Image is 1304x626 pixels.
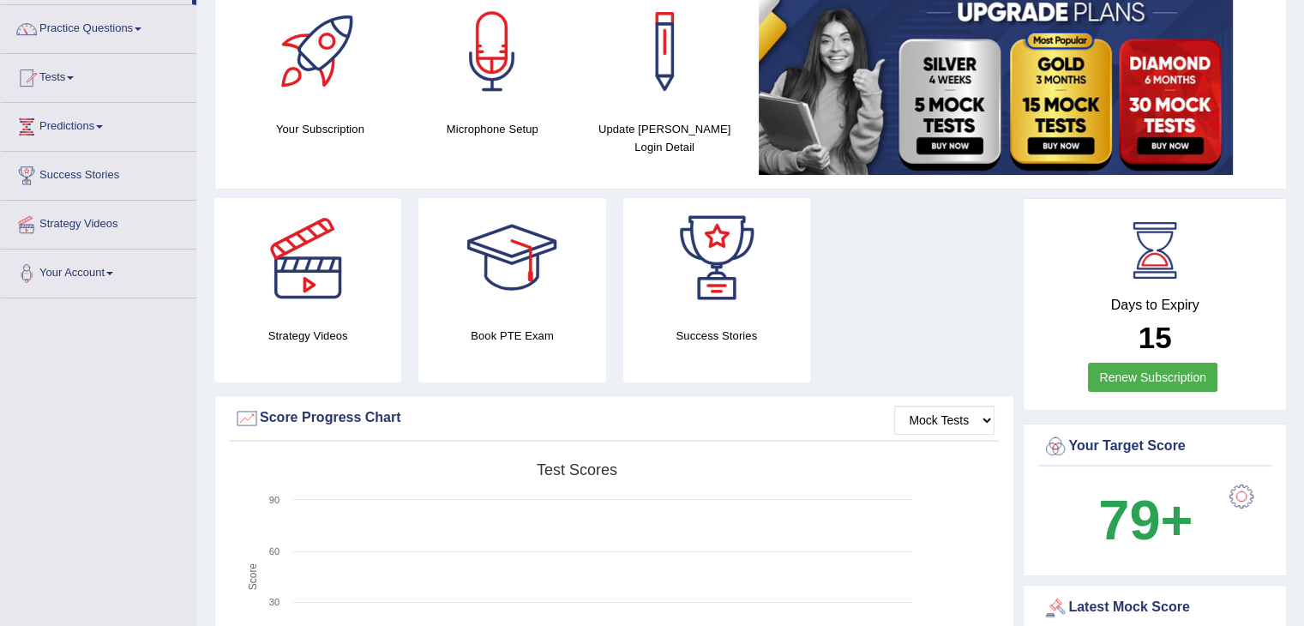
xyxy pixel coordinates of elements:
[415,120,570,138] h4: Microphone Setup
[1,54,196,97] a: Tests
[537,461,617,479] tspan: Test scores
[1,250,196,292] a: Your Account
[418,327,605,345] h4: Book PTE Exam
[1043,595,1267,621] div: Latest Mock Score
[269,495,279,505] text: 90
[269,546,279,557] text: 60
[1139,321,1172,354] b: 15
[1,5,196,48] a: Practice Questions
[1043,298,1267,313] h4: Days to Expiry
[243,120,398,138] h4: Your Subscription
[234,406,995,431] div: Score Progress Chart
[269,597,279,607] text: 30
[623,327,810,345] h4: Success Stories
[587,120,742,156] h4: Update [PERSON_NAME] Login Detail
[214,327,401,345] h4: Strategy Videos
[1,201,196,244] a: Strategy Videos
[247,563,259,591] tspan: Score
[1088,363,1217,392] a: Renew Subscription
[1043,434,1267,460] div: Your Target Score
[1,152,196,195] a: Success Stories
[1098,489,1193,551] b: 79+
[1,103,196,146] a: Predictions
